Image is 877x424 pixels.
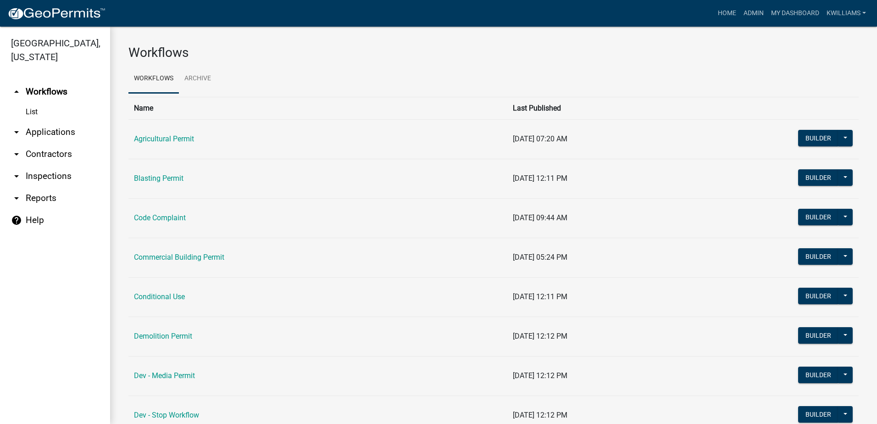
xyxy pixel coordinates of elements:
[714,5,740,22] a: Home
[513,213,567,222] span: [DATE] 09:44 AM
[798,406,838,423] button: Builder
[798,169,838,186] button: Builder
[134,213,186,222] a: Code Complaint
[513,371,567,380] span: [DATE] 12:12 PM
[513,174,567,183] span: [DATE] 12:11 PM
[798,288,838,304] button: Builder
[798,248,838,265] button: Builder
[11,171,22,182] i: arrow_drop_down
[179,64,216,94] a: Archive
[798,209,838,225] button: Builder
[513,134,567,143] span: [DATE] 07:20 AM
[513,292,567,301] span: [DATE] 12:11 PM
[767,5,823,22] a: My Dashboard
[11,149,22,160] i: arrow_drop_down
[134,253,224,262] a: Commercial Building Permit
[134,174,183,183] a: Blasting Permit
[513,411,567,419] span: [DATE] 12:12 PM
[128,45,859,61] h3: Workflows
[134,411,199,419] a: Dev - Stop Workflow
[134,371,195,380] a: Dev - Media Permit
[134,292,185,301] a: Conditional Use
[507,97,732,119] th: Last Published
[798,367,838,383] button: Builder
[823,5,870,22] a: kwilliams
[513,253,567,262] span: [DATE] 05:24 PM
[134,134,194,143] a: Agricultural Permit
[128,64,179,94] a: Workflows
[11,86,22,97] i: arrow_drop_up
[128,97,507,119] th: Name
[798,327,838,344] button: Builder
[134,332,192,340] a: Demolition Permit
[11,215,22,226] i: help
[11,193,22,204] i: arrow_drop_down
[513,332,567,340] span: [DATE] 12:12 PM
[798,130,838,146] button: Builder
[11,127,22,138] i: arrow_drop_down
[740,5,767,22] a: Admin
